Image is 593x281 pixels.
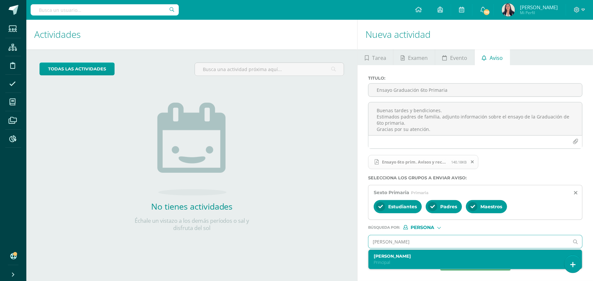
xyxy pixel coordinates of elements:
div: [object Object] [403,225,453,230]
span: 110 [483,9,490,16]
input: Ej. Mario Galindo [368,235,569,248]
span: Tarea [372,50,386,66]
span: Padres [440,204,457,210]
label: Titulo : [368,76,582,81]
a: Tarea [358,49,393,65]
a: Aviso [475,49,510,65]
span: Búsqueda por : [368,226,400,229]
h1: Nueva actividad [365,19,585,49]
span: Remover archivo [467,158,478,166]
p: Principal [374,260,568,265]
span: 140.18KB [451,160,467,165]
a: Examen [393,49,435,65]
span: Evento [450,50,467,66]
label: [PERSON_NAME] [374,254,568,259]
input: Titulo [368,84,582,96]
img: no_activities.png [157,103,227,195]
span: Ensayo 6to prim. Avisos y recordatorios CES16 2025.pdf [368,155,478,169]
a: todas las Actividades [40,63,115,75]
span: Ensayo 6to prim. Avisos y recordatorios CES16 2025.pdf [379,159,451,165]
span: Persona [411,226,434,229]
h2: No tienes actividades [126,201,258,212]
span: Estudiantes [388,204,417,210]
span: Maestros [480,204,502,210]
a: Evento [435,49,474,65]
label: Selecciona los grupos a enviar aviso : [368,175,582,180]
span: [PERSON_NAME] [520,4,558,11]
input: Busca un usuario... [31,4,179,15]
input: Busca una actividad próxima aquí... [195,63,344,76]
h1: Actividades [34,19,349,49]
img: ec19ab1bafb2871a01cb4bb1fedf3d93.png [502,3,515,16]
textarea: Buenas tardes y bendiciones. Estimados padres de familia, adjunto información sobre el ensayo de ... [368,102,582,135]
span: Primaria [411,190,428,195]
span: Mi Perfil [520,10,558,15]
span: Aviso [490,50,503,66]
span: Sexto Primaria [374,190,409,195]
span: Examen [408,50,428,66]
p: Échale un vistazo a los demás períodos o sal y disfruta del sol [126,217,258,232]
